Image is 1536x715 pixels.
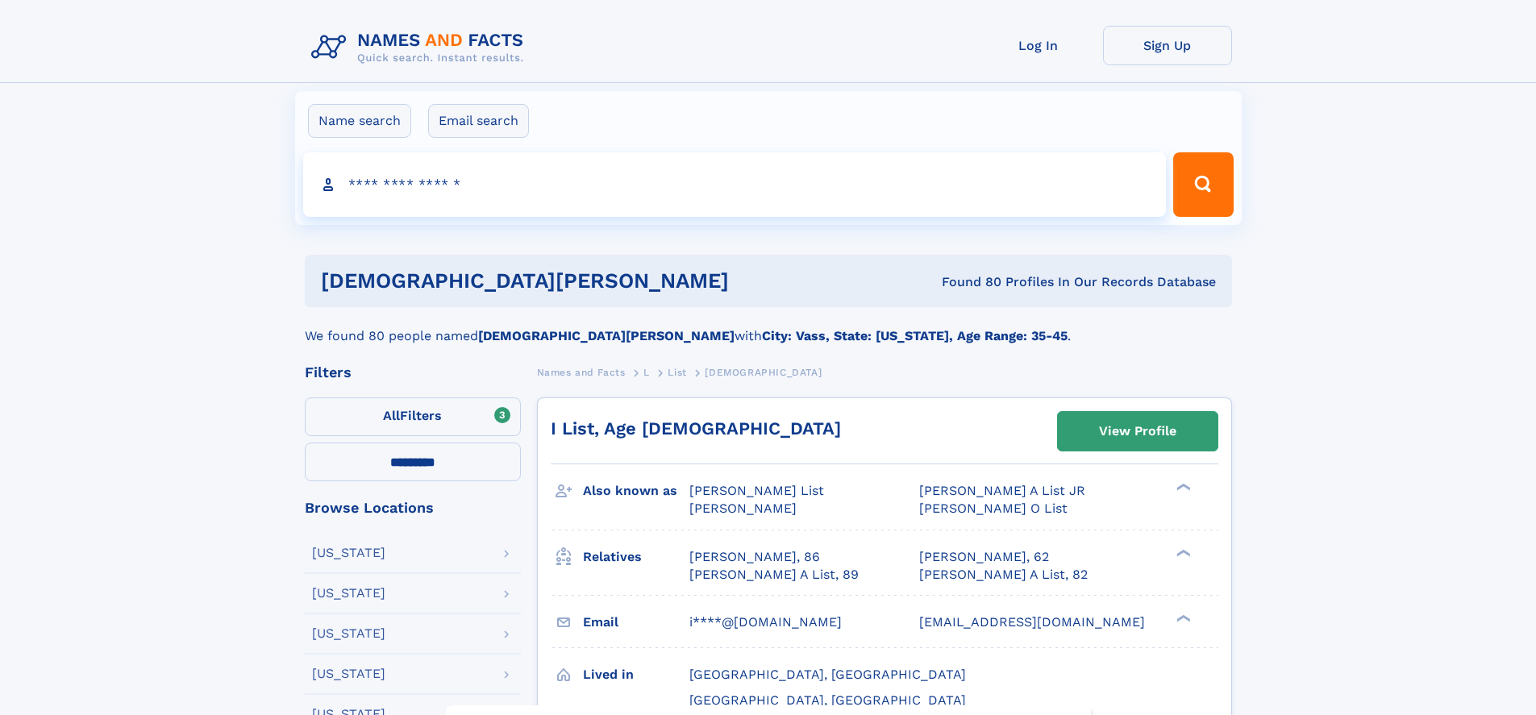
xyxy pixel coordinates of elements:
div: We found 80 people named with . [305,307,1232,346]
div: Browse Locations [305,501,521,515]
span: All [383,408,400,423]
div: [US_STATE] [312,547,385,559]
a: I List, Age [DEMOGRAPHIC_DATA] [551,418,841,439]
a: Names and Facts [537,362,626,382]
span: [DEMOGRAPHIC_DATA] [705,367,822,378]
div: [US_STATE] [312,587,385,600]
div: View Profile [1099,413,1176,450]
a: [PERSON_NAME] A List, 82 [919,566,1088,584]
span: L [643,367,650,378]
div: [US_STATE] [312,627,385,640]
input: search input [303,152,1167,217]
h3: Relatives [583,543,689,571]
label: Name search [308,104,411,138]
span: [PERSON_NAME] O List [919,501,1068,516]
h3: Lived in [583,661,689,688]
div: ❯ [1172,547,1192,558]
a: [PERSON_NAME], 62 [919,548,1049,566]
a: [PERSON_NAME] A List, 89 [689,566,859,584]
a: List [668,362,686,382]
a: View Profile [1058,412,1218,451]
img: Logo Names and Facts [305,26,537,69]
div: Filters [305,365,521,380]
b: City: Vass, State: [US_STATE], Age Range: 35-45 [762,328,1068,343]
div: [US_STATE] [312,667,385,680]
button: Search Button [1173,152,1233,217]
label: Email search [428,104,529,138]
div: ❯ [1172,482,1192,493]
a: Log In [974,26,1103,65]
div: ❯ [1172,613,1192,623]
b: [DEMOGRAPHIC_DATA][PERSON_NAME] [478,328,735,343]
h3: Email [583,609,689,636]
div: Found 80 Profiles In Our Records Database [835,273,1216,291]
a: L [643,362,650,382]
span: [PERSON_NAME] [689,501,797,516]
span: List [668,367,686,378]
a: Sign Up [1103,26,1232,65]
h1: [DEMOGRAPHIC_DATA][PERSON_NAME] [321,271,835,291]
span: [PERSON_NAME] A List JR [919,483,1085,498]
span: [EMAIL_ADDRESS][DOMAIN_NAME] [919,614,1145,630]
label: Filters [305,397,521,436]
span: [GEOGRAPHIC_DATA], [GEOGRAPHIC_DATA] [689,692,966,708]
span: [PERSON_NAME] List [689,483,824,498]
h3: Also known as [583,477,689,505]
a: [PERSON_NAME], 86 [689,548,820,566]
span: [GEOGRAPHIC_DATA], [GEOGRAPHIC_DATA] [689,667,966,682]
